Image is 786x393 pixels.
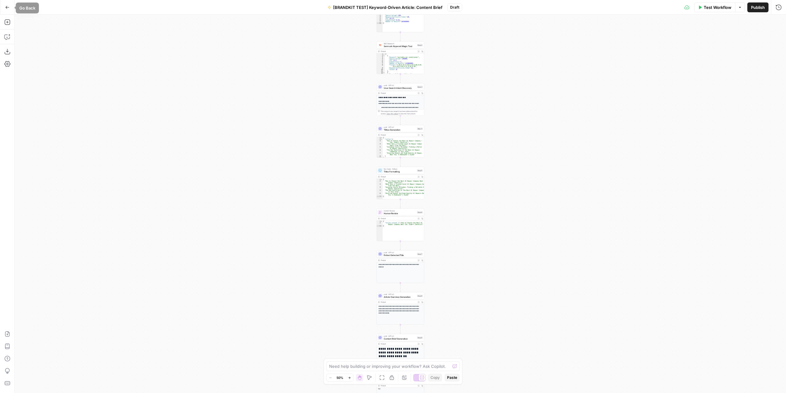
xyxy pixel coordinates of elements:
[377,53,385,55] div: 1
[381,92,416,94] div: Output
[333,4,442,10] span: [BRANDKIT TEST] Keyword-Driven Article: Content Brief
[384,168,416,170] span: Run Code · Python
[417,253,423,255] div: Step 7
[377,146,383,149] div: 5
[381,217,416,220] div: Output
[377,167,424,199] div: Run Code · PythonTitles FormattingStep 5Output[ "How to Choose the Best AC Repair Company Near Yo...
[384,45,416,48] span: Semrush Keyword Magic Tool
[381,259,416,261] div: Output
[381,137,383,139] span: Toggle code folding, rows 1 through 9
[447,375,457,380] span: Paste
[377,61,385,63] div: 6
[377,63,385,64] div: 7
[384,86,416,89] span: User Search Intent Discovery
[384,253,416,257] span: Extract Selected Title
[384,295,416,298] span: Article Overview Generation
[384,335,416,337] span: LLM · GPT-4.1
[381,179,383,180] span: Toggle code folding, rows 1 through 7
[400,116,401,124] g: Edge from step_3 to step_4
[417,211,423,214] div: Step 6
[377,70,385,72] div: 11
[377,187,383,190] div: 4
[430,375,440,380] span: Copy
[400,283,401,292] g: Edge from step_7 to step_8
[381,110,423,115] div: This output is too large & has been abbreviated for review. to view the full content.
[384,128,416,131] span: Ttitles Generation
[381,50,416,53] div: Output
[384,251,416,254] span: LLM · GPT-4.1
[384,126,416,128] span: LLM · GPT-4.1
[381,301,416,303] div: Output
[377,72,385,73] div: 12
[751,4,765,10] span: Publish
[704,4,731,10] span: Test Workflow
[377,225,383,227] div: 3
[400,157,401,166] g: Edge from step_4 to step_5
[381,175,416,178] div: Output
[377,193,383,196] div: 6
[381,221,383,222] span: Toggle code folding, rows 1 through 3
[377,19,383,21] div: 6
[377,388,424,390] div: 140
[387,113,398,115] span: Copy the output
[417,336,423,339] div: Step 9
[384,84,416,87] span: LLM · GPT-4.1
[379,44,382,47] img: 8a3tdog8tf0qdwwcclgyu02y995m
[377,152,383,155] div: 7
[377,18,383,19] div: 5
[377,16,383,18] div: 4
[377,69,385,70] div: 10
[377,57,385,58] div: 3
[400,324,401,333] g: Edge from step_8 to step_9
[377,209,424,241] div: Human ReviewHuman ReviewStep 6Output{ "review_content_1":"How to Choose the Best AC Repair Compan...
[384,293,416,296] span: LLM · GPT-4.1
[377,15,383,16] div: 3
[381,384,416,387] div: Output
[384,337,416,340] span: Content Brief Generation
[417,85,423,88] div: Step 3
[377,221,383,222] div: 1
[377,21,383,22] div: 7
[377,190,383,193] div: 5
[428,374,442,382] button: Copy
[400,199,401,208] g: Edge from step_5 to step_6
[377,157,383,159] div: 9
[377,137,383,139] div: 1
[377,143,383,146] div: 4
[377,67,385,69] div: 9
[450,5,459,10] span: Draft
[383,55,385,57] span: Toggle code folding, rows 2 through 11
[377,155,383,157] div: 8
[384,170,416,173] span: Titles Formatting
[377,60,385,61] div: 5
[377,58,385,60] div: 4
[400,241,401,250] g: Edge from step_6 to step_7
[384,42,416,45] span: SEO Research
[747,2,768,12] button: Publish
[417,127,423,130] div: Step 4
[377,180,383,183] div: 2
[337,375,343,380] span: 50%
[417,294,423,297] div: Step 8
[324,2,446,12] button: [BRANDKIT TEST] Keyword-Driven Article: Content Brief
[381,343,416,345] div: Output
[383,53,385,55] span: Toggle code folding, rows 1 through 1002
[381,139,383,140] span: Toggle code folding, rows 2 through 8
[445,374,460,382] button: Paste
[377,179,383,180] div: 1
[384,212,416,215] span: Human Review
[417,169,423,172] div: Step 5
[377,41,424,74] div: SEO ResearchSemrush Keyword Magic ToolStep 2Output[ { "Keyword":"portable air conditioner", "Sear...
[377,73,385,75] div: 13
[400,32,401,41] g: Edge from step_16 to step_2
[377,55,385,57] div: 2
[694,2,735,12] button: Test Workflow
[377,125,424,158] div: LLM · GPT-4.1Ttitles GenerationStep 4Output{ "titles":[ "How to Choose the Best AC Repair Company...
[383,72,385,73] span: Toggle code folding, rows 12 through 21
[377,64,385,67] div: 8
[377,222,383,225] div: 2
[377,149,383,152] div: 6
[381,134,416,136] div: Output
[417,44,423,46] div: Step 2
[384,210,416,212] span: Human Review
